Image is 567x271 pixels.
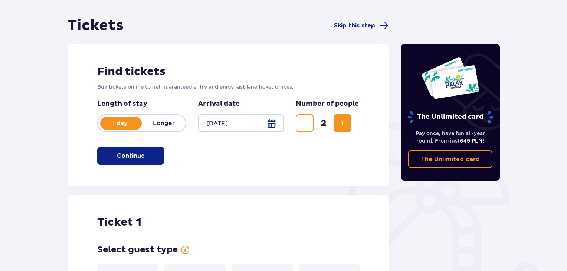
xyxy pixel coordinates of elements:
span: 649 PLN [460,138,482,144]
p: Buy tickets online to get guaranteed entry and enjoy fast lane ticket offices. [97,83,359,91]
button: Decrease [296,114,314,132]
button: Increase [334,114,351,132]
h3: Select guest type [97,244,178,255]
span: Skip this step [334,22,375,30]
img: Two entry cards to Suntago with the word 'UNLIMITED RELAX', featuring a white background with tro... [421,56,480,99]
a: The Unlimited card [408,150,493,168]
p: 1 day [98,119,142,127]
p: Continue [117,152,145,160]
p: The Unlimited card [421,155,480,163]
p: Arrival date [198,99,240,108]
button: Continue [97,147,164,165]
h2: Ticket 1 [97,215,141,229]
h2: Find tickets [97,65,359,79]
p: The Unlimited card [407,111,494,124]
span: 2 [315,118,332,129]
p: Length of stay [97,99,186,108]
p: Longer [142,119,186,127]
p: Pay once, have fun all-year round. From just ! [408,130,493,144]
a: Skip this step [334,21,389,30]
p: Number of people [296,99,359,108]
h1: Tickets [68,16,124,35]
